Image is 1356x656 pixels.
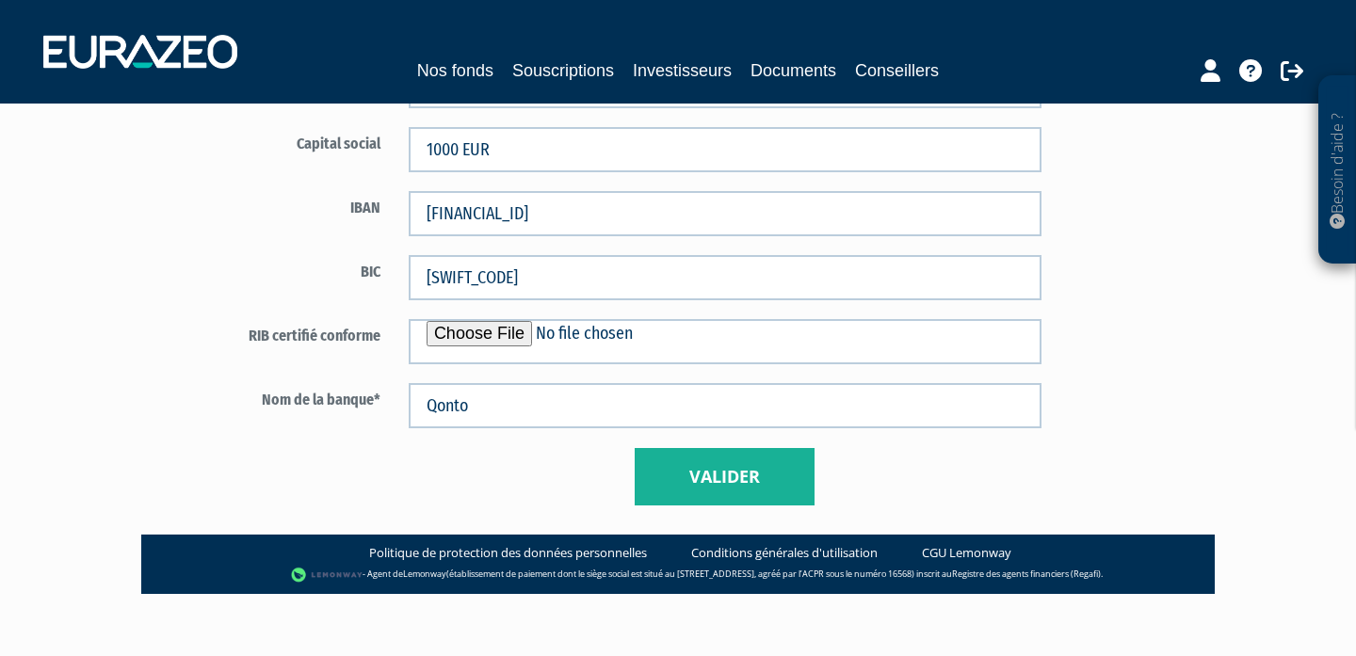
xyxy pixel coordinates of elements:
a: Nos fonds [417,57,493,84]
a: Investisseurs [633,57,732,84]
a: Documents [751,57,836,84]
a: Registre des agents financiers (Regafi) [952,568,1101,581]
label: RIB certifié conforme [174,319,395,347]
label: Nom de la banque* [174,383,395,411]
p: Besoin d'aide ? [1327,86,1348,255]
a: Souscriptions [512,57,614,84]
button: Valider [635,448,815,506]
a: Conditions générales d'utilisation [691,544,878,562]
a: Conseillers [855,57,939,84]
img: logo-lemonway.png [291,566,363,584]
img: 1732889491-logotype_eurazeo_blanc_rvb.png [43,35,237,69]
label: IBAN [174,191,395,219]
a: Lemonway [403,568,446,581]
a: CGU Lemonway [922,544,1011,562]
a: Politique de protection des données personnelles [369,544,647,562]
label: BIC [174,255,395,283]
label: Capital social [174,127,395,155]
div: - Agent de (établissement de paiement dont le siège social est situé au [STREET_ADDRESS], agréé p... [160,566,1196,584]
